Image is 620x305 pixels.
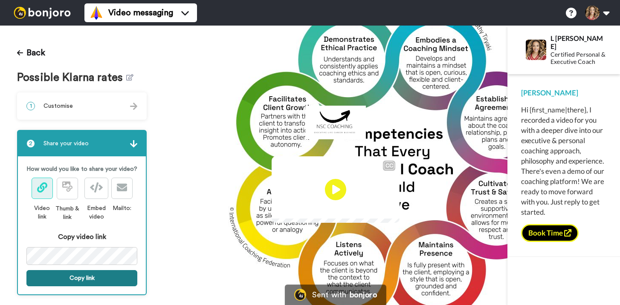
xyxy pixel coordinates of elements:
span: Video messaging [108,7,173,19]
img: arrow.svg [130,103,137,110]
div: Thumb & link [53,204,81,222]
div: Video link [31,204,53,221]
div: Certified Personal & Executive Coach [550,51,606,66]
div: CC [384,161,394,170]
button: Copy link [26,270,137,286]
img: bj-logo-header-white.svg [10,7,74,19]
img: vm-color.svg [90,6,103,20]
img: arrow.svg [130,140,137,147]
div: Embed video [81,204,111,221]
img: Full screen [383,203,392,211]
span: 0:11 [278,201,293,212]
div: Mailto: [111,204,133,213]
button: Book Time [521,224,579,242]
img: Profile Image [526,40,546,60]
span: 1 [26,102,35,110]
div: Copy video link [26,232,137,242]
div: [PERSON_NAME] [521,88,606,98]
span: Customise [43,102,73,110]
span: / [294,201,297,212]
button: Back [17,43,45,63]
a: Bonjoro LogoSent withbonjoro [285,285,386,305]
span: 0:11 [299,201,314,212]
span: Share your video [43,139,89,148]
div: bonjoro [350,291,377,299]
div: Sent with [312,291,346,299]
div: 1Customise [17,92,147,120]
span: 2 [26,139,35,148]
span: Possible Klarna rates [17,72,126,84]
div: L [PERSON_NAME] [550,34,606,50]
img: a7b7d520-19f6-4c73-8418-a94473e40255 [305,106,366,140]
img: Bonjoro Logo [294,289,306,301]
div: Hi {first_name|there}, I recorded a video for you with a deeper dive into our executive & persona... [521,105,606,217]
p: How would you like to share your video? [26,165,137,173]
